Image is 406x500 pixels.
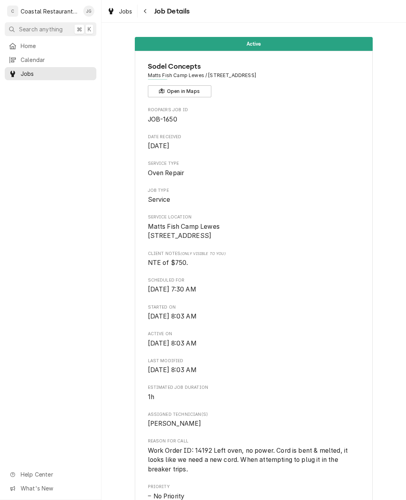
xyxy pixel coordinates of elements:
span: [PERSON_NAME] [148,420,201,427]
span: [DATE] [148,142,170,150]
span: Date Received [148,134,360,140]
span: Service Type [148,168,360,178]
span: Estimated Job Duration [148,392,360,402]
div: Started On [148,304,360,321]
span: Service Type [148,160,360,167]
span: Client Notes [148,251,360,257]
span: Service Location [148,222,360,241]
span: Service Location [148,214,360,220]
span: Date Received [148,141,360,151]
button: Search anything⌘K [5,22,96,36]
a: Go to What's New [5,482,96,495]
span: What's New [21,484,92,492]
div: [object Object] [148,251,360,268]
span: Job Type [148,187,360,194]
span: ⌘ [77,25,82,33]
span: Active On [148,339,360,348]
button: Navigate back [139,5,152,17]
div: Last Modified [148,358,360,375]
div: James Gatton's Avatar [83,6,94,17]
span: Search anything [19,25,63,33]
div: Service Type [148,160,360,178]
a: Jobs [5,67,96,80]
span: Started On [148,312,360,321]
div: Assigned Technician(s) [148,411,360,429]
div: Estimated Job Duration [148,384,360,402]
span: Reason For Call [148,446,360,474]
span: Name [148,61,360,72]
span: Active On [148,331,360,337]
span: Job Details [152,6,190,17]
span: Scheduled For [148,277,360,284]
span: Started On [148,304,360,311]
a: Calendar [5,53,96,66]
div: Reason For Call [148,438,360,474]
div: Job Type [148,187,360,205]
span: Assigned Technician(s) [148,411,360,418]
div: Active On [148,331,360,348]
a: Go to Help Center [5,468,96,481]
span: Active [247,41,261,46]
span: Scheduled For [148,285,360,294]
span: Address [148,72,360,79]
span: Oven Repair [148,169,184,177]
span: Assigned Technician(s) [148,419,360,429]
span: 1h [148,393,154,401]
div: JG [83,6,94,17]
span: [DATE] 8:03 AM [148,340,197,347]
span: Roopairs Job ID [148,107,360,113]
span: Priority [148,484,360,490]
span: Reason For Call [148,438,360,444]
span: JOB-1650 [148,116,177,123]
span: K [88,25,91,33]
span: [DATE] 8:03 AM [148,366,197,374]
span: Service [148,196,170,203]
span: Jobs [119,7,132,15]
span: NTE of $750. [148,259,188,266]
div: C [7,6,18,17]
div: Date Received [148,134,360,151]
div: Coastal Restaurant Repair [21,7,79,15]
a: Jobs [104,5,136,18]
span: Last Modified [148,358,360,364]
div: Roopairs Job ID [148,107,360,124]
span: Roopairs Job ID [148,115,360,124]
span: Last Modified [148,365,360,375]
button: Open in Maps [148,85,211,97]
span: [DATE] 8:03 AM [148,313,197,320]
span: Matts Fish Camp Lewes [STREET_ADDRESS] [148,223,220,240]
span: [object Object] [148,258,360,268]
span: Jobs [21,69,92,78]
div: Service Location [148,214,360,241]
div: Client Information [148,61,360,97]
div: Scheduled For [148,277,360,294]
span: (Only Visible to You) [180,251,225,256]
span: Work Order ID: 14192 Left oven, no power. Cord is bent & melted, it looks like we need a new cord... [148,447,350,473]
span: Estimated Job Duration [148,384,360,391]
span: [DATE] 7:30 AM [148,286,196,293]
a: Home [5,39,96,52]
span: Calendar [21,56,92,64]
span: Help Center [21,470,92,479]
span: Job Type [148,195,360,205]
span: Home [21,42,92,50]
div: Status [135,37,373,51]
